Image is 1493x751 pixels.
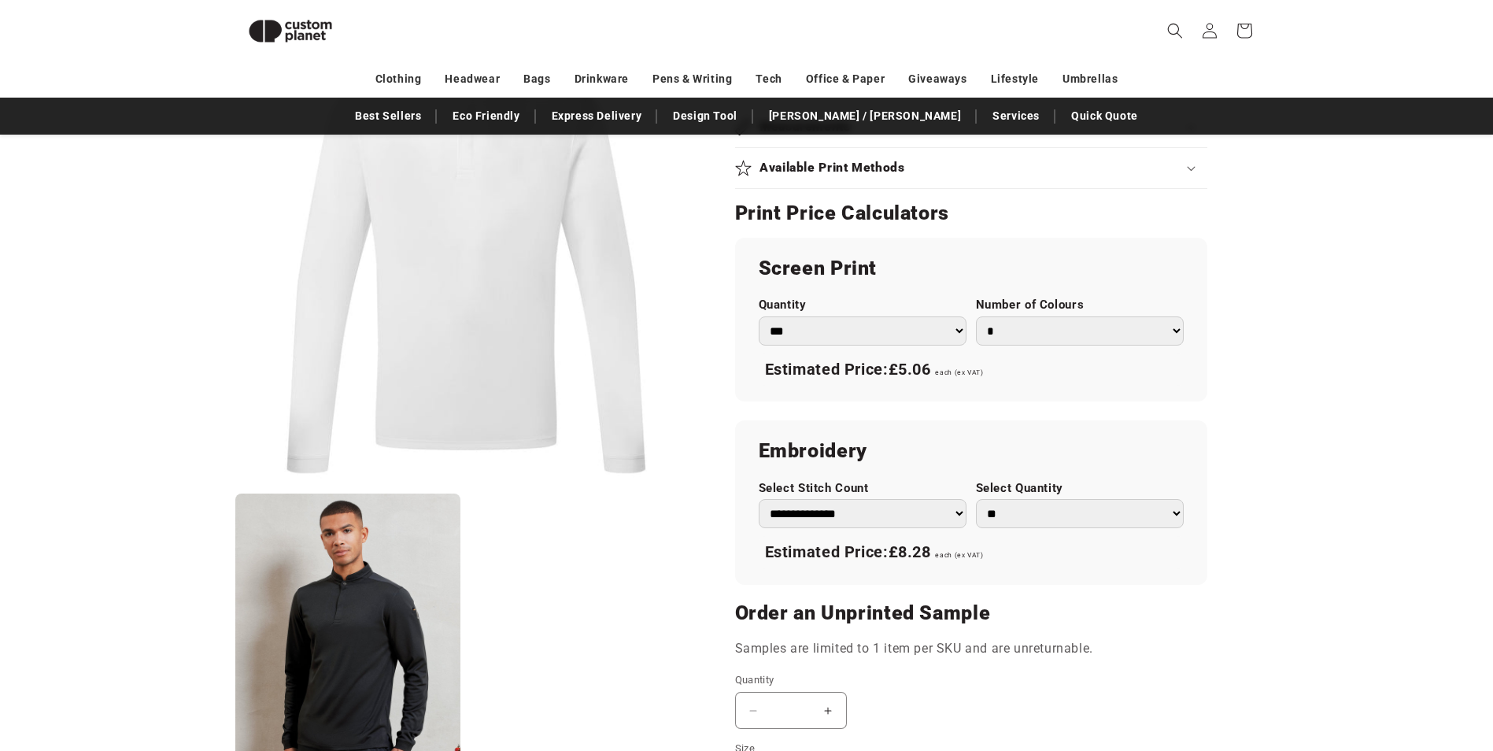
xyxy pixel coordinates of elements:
[759,536,1184,569] div: Estimated Price:
[976,298,1184,313] label: Number of Colours
[889,542,931,561] span: £8.28
[1063,102,1146,130] a: Quick Quote
[1230,581,1493,751] iframe: Chat Widget
[1158,13,1192,48] summary: Search
[935,368,983,376] span: each (ex VAT)
[761,102,969,130] a: [PERSON_NAME] / [PERSON_NAME]
[523,65,550,93] a: Bags
[759,160,905,176] h2: Available Print Methods
[235,6,346,56] img: Custom Planet
[759,298,966,313] label: Quantity
[665,102,745,130] a: Design Tool
[806,65,885,93] a: Office & Paper
[735,672,1081,688] label: Quantity
[991,65,1039,93] a: Lifestyle
[985,102,1048,130] a: Services
[759,256,1184,281] h2: Screen Print
[756,65,782,93] a: Tech
[1062,65,1118,93] a: Umbrellas
[445,65,500,93] a: Headwear
[652,65,732,93] a: Pens & Writing
[544,102,650,130] a: Express Delivery
[347,102,429,130] a: Best Sellers
[759,438,1184,464] h2: Embroidery
[735,201,1207,226] h2: Print Price Calculators
[735,638,1207,660] p: Samples are limited to 1 item per SKU and are unreturnable.
[445,102,527,130] a: Eco Friendly
[759,353,1184,387] div: Estimated Price:
[759,481,966,496] label: Select Stitch Count
[575,65,629,93] a: Drinkware
[375,65,422,93] a: Clothing
[976,481,1184,496] label: Select Quantity
[735,148,1207,188] summary: Available Print Methods
[735,601,1207,626] h2: Order an Unprinted Sample
[908,65,966,93] a: Giveaways
[935,551,983,559] span: each (ex VAT)
[889,360,931,379] span: £5.06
